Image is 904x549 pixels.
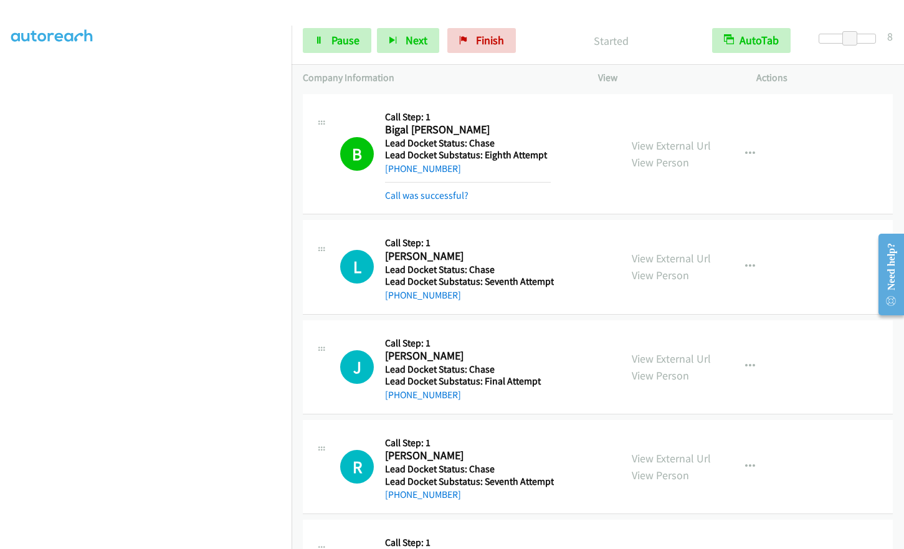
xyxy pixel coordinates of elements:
[377,28,439,53] button: Next
[447,28,516,53] a: Finish
[385,489,461,500] a: [PHONE_NUMBER]
[632,351,711,366] a: View External Url
[632,155,689,169] a: View Person
[385,437,554,449] h5: Call Step: 1
[385,375,551,388] h5: Lead Docket Substatus: Final Attempt
[632,368,689,383] a: View Person
[385,363,551,376] h5: Lead Docket Status: Chase
[385,189,469,201] a: Call was successful?
[385,337,551,350] h5: Call Step: 1
[385,349,551,363] h2: [PERSON_NAME]
[598,70,735,85] p: View
[340,450,374,484] h1: R
[385,537,554,549] h5: Call Step: 1
[385,149,551,161] h5: Lead Docket Substatus: Eighth Attempt
[385,137,551,150] h5: Lead Docket Status: Chase
[385,449,551,463] h2: [PERSON_NAME]
[340,350,374,384] div: The call is yet to be attempted
[303,70,576,85] p: Company Information
[385,163,461,174] a: [PHONE_NUMBER]
[385,275,554,288] h5: Lead Docket Substatus: Seventh Attempt
[340,450,374,484] div: The call is yet to be attempted
[868,225,904,324] iframe: Resource Center
[756,70,893,85] p: Actions
[303,28,371,53] a: Pause
[887,28,893,45] div: 8
[632,138,711,153] a: View External Url
[385,475,554,488] h5: Lead Docket Substatus: Seventh Attempt
[533,32,690,49] p: Started
[385,389,461,401] a: [PHONE_NUMBER]
[385,237,554,249] h5: Call Step: 1
[340,350,374,384] h1: J
[632,268,689,282] a: View Person
[340,137,374,171] h1: B
[632,451,711,465] a: View External Url
[476,33,504,47] span: Finish
[406,33,427,47] span: Next
[632,251,711,265] a: View External Url
[385,264,554,276] h5: Lead Docket Status: Chase
[712,28,791,53] button: AutoTab
[340,250,374,284] h1: L
[385,289,461,301] a: [PHONE_NUMBER]
[385,249,551,264] h2: [PERSON_NAME]
[385,463,554,475] h5: Lead Docket Status: Chase
[331,33,359,47] span: Pause
[385,123,551,137] h2: Bigal [PERSON_NAME]
[385,111,551,123] h5: Call Step: 1
[632,468,689,482] a: View Person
